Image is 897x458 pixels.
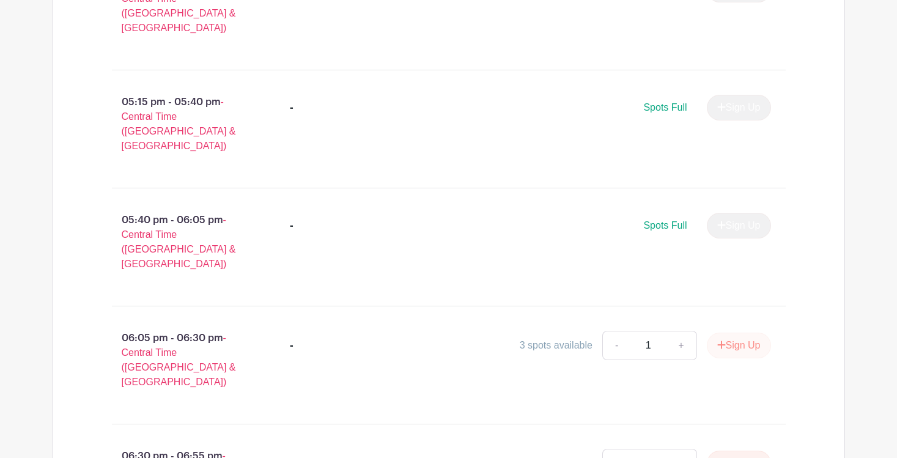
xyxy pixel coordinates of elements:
a: + [666,331,696,360]
p: 05:15 pm - 05:40 pm [92,90,271,158]
button: Sign Up [707,333,771,358]
div: - [290,100,293,115]
div: - [290,338,293,353]
span: - Central Time ([GEOGRAPHIC_DATA] & [GEOGRAPHIC_DATA]) [122,97,236,151]
span: - Central Time ([GEOGRAPHIC_DATA] & [GEOGRAPHIC_DATA]) [122,215,236,269]
div: - [290,218,293,233]
span: Spots Full [643,102,687,113]
div: 3 spots available [520,338,592,353]
span: - Central Time ([GEOGRAPHIC_DATA] & [GEOGRAPHIC_DATA]) [122,333,236,387]
span: Spots Full [643,220,687,231]
a: - [602,331,630,360]
p: 05:40 pm - 06:05 pm [92,208,271,276]
p: 06:05 pm - 06:30 pm [92,326,271,394]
